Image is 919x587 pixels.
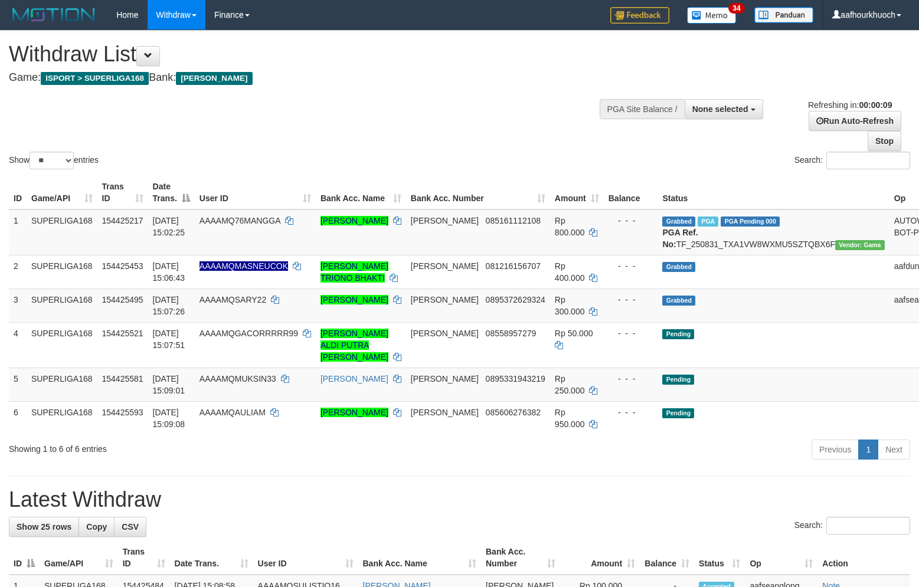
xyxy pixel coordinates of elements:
span: [DATE] 15:07:26 [153,295,185,316]
span: [PERSON_NAME] [411,216,479,225]
span: 154425217 [102,216,143,225]
img: panduan.png [754,7,813,23]
th: ID: activate to sort column descending [9,541,40,575]
a: Copy [79,517,115,537]
span: 154425593 [102,408,143,417]
a: CSV [114,517,146,537]
span: Nama rekening ada tanda titik/strip, harap diedit [200,261,288,271]
span: PGA Pending [721,217,780,227]
span: Copy 085161112108 to clipboard [486,216,541,225]
span: CSV [122,522,139,532]
span: Refreshing in: [808,100,892,110]
h1: Latest Withdraw [9,488,910,511]
span: Rp 800.000 [555,216,585,237]
a: [PERSON_NAME] TRIONO BHAKTI [320,261,388,283]
button: None selected [685,99,763,119]
span: [PERSON_NAME] [411,329,479,338]
div: - - - [609,406,653,418]
div: - - - [609,260,653,272]
td: TF_250831_TXA1VW8WXMU5SZTQBX6F [658,209,889,255]
span: Pending [662,329,694,339]
a: Run Auto-Refresh [809,111,901,131]
th: Op: activate to sort column ascending [745,541,817,575]
span: [PERSON_NAME] [411,261,479,271]
img: Feedback.jpg [610,7,669,24]
td: 2 [9,255,27,288]
td: 6 [9,401,27,435]
td: SUPERLIGA168 [27,401,97,435]
span: [PERSON_NAME] [411,374,479,383]
th: Amount: activate to sort column ascending [550,176,604,209]
span: AAAAMQGACORRRRR99 [200,329,298,338]
input: Search: [826,152,910,169]
span: Copy 0895331943219 to clipboard [486,374,545,383]
span: [DATE] 15:09:08 [153,408,185,429]
div: - - - [609,215,653,227]
span: Rp 950.000 [555,408,585,429]
a: [PERSON_NAME] [320,408,388,417]
span: Copy 081216156707 to clipboard [486,261,541,271]
span: 34 [728,3,744,14]
div: PGA Site Balance / [600,99,685,119]
td: SUPERLIGA168 [27,255,97,288]
h1: Withdraw List [9,42,601,66]
th: Bank Acc. Number: activate to sort column ascending [481,541,560,575]
div: Showing 1 to 6 of 6 entries [9,438,374,455]
label: Search: [794,152,910,169]
span: 154425495 [102,295,143,304]
a: Show 25 rows [9,517,79,537]
th: Amount: activate to sort column ascending [560,541,640,575]
th: Bank Acc. Number: activate to sort column ascending [406,176,550,209]
td: SUPERLIGA168 [27,209,97,255]
a: Previous [812,440,859,460]
td: SUPERLIGA168 [27,288,97,322]
h4: Game: Bank: [9,72,601,84]
td: 5 [9,368,27,401]
b: PGA Ref. No: [662,228,698,249]
th: Balance: activate to sort column ascending [640,541,694,575]
td: 1 [9,209,27,255]
span: ISPORT > SUPERLIGA168 [41,72,149,85]
a: [PERSON_NAME] [320,295,388,304]
div: - - - [609,327,653,339]
select: Showentries [30,152,74,169]
span: Copy [86,522,107,532]
td: 4 [9,322,27,368]
a: Stop [868,131,901,151]
span: AAAAMQ76MANGGA [200,216,280,225]
div: - - - [609,373,653,385]
th: User ID: activate to sort column ascending [253,541,358,575]
label: Show entries [9,152,99,169]
span: Copy 085606276382 to clipboard [486,408,541,417]
th: User ID: activate to sort column ascending [195,176,316,209]
td: SUPERLIGA168 [27,368,97,401]
span: [DATE] 15:07:51 [153,329,185,350]
td: SUPERLIGA168 [27,322,97,368]
input: Search: [826,517,910,534]
span: Marked by aafounsreynich [698,217,718,227]
span: 154425453 [102,261,143,271]
span: 154425581 [102,374,143,383]
span: Copy 0895372629324 to clipboard [486,295,545,304]
th: Game/API: activate to sort column ascending [27,176,97,209]
th: Date Trans.: activate to sort column ascending [170,541,253,575]
a: 1 [858,440,878,460]
th: Status [658,176,889,209]
th: Balance [604,176,658,209]
span: [PERSON_NAME] [411,295,479,304]
span: Rp 400.000 [555,261,585,283]
div: - - - [609,294,653,306]
span: [PERSON_NAME] [411,408,479,417]
th: Trans ID: activate to sort column ascending [118,541,170,575]
span: Grabbed [662,217,695,227]
span: Show 25 rows [17,522,71,532]
span: Pending [662,375,694,385]
span: Rp 250.000 [555,374,585,395]
th: Game/API: activate to sort column ascending [40,541,118,575]
span: Grabbed [662,262,695,272]
span: Pending [662,408,694,418]
span: Copy 08558957279 to clipboard [486,329,537,338]
a: [PERSON_NAME] ALDI PUTRA [PERSON_NAME] [320,329,388,362]
img: MOTION_logo.png [9,6,99,24]
th: Action [817,541,910,575]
